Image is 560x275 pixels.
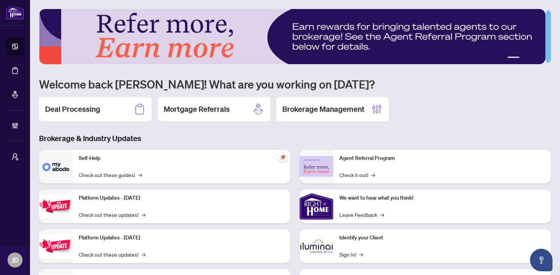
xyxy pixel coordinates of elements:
[534,57,537,60] button: 5
[39,77,551,91] h1: Welcome back [PERSON_NAME]! What are you working on [DATE]?
[300,156,333,177] img: Agent Referral Program
[39,150,73,183] img: Self-Help
[39,194,73,218] img: Platform Updates - July 21, 2025
[79,210,145,219] a: Check out these updates!→
[339,194,545,202] p: We want to hear what you think!
[501,57,504,60] button: 1
[79,194,285,202] p: Platform Updates - [DATE]
[540,57,543,60] button: 6
[282,104,364,114] h2: Brokerage Management
[39,234,73,258] img: Platform Updates - July 8, 2025
[278,153,288,162] span: pushpin
[339,250,363,258] a: Sign In!→
[79,171,142,179] a: Check out these guides!→
[142,210,145,219] span: →
[507,57,519,60] button: 2
[39,9,545,64] img: Slide 1
[339,234,545,242] p: Identify your Client
[380,210,384,219] span: →
[300,189,333,223] img: We want to hear what you think!
[528,57,531,60] button: 4
[339,154,545,162] p: Agent Referral Program
[371,171,375,179] span: →
[6,6,24,20] img: logo
[522,57,525,60] button: 3
[359,250,363,258] span: →
[79,250,145,258] a: Check out these updates!→
[138,171,142,179] span: →
[79,154,285,162] p: Self-Help
[11,153,19,161] span: user-switch
[11,255,19,265] span: JD
[45,104,100,114] h2: Deal Processing
[142,250,145,258] span: →
[530,249,552,271] button: Open asap
[339,210,384,219] a: Leave Feedback→
[300,229,333,263] img: Identify your Client
[339,171,375,179] a: Check it out!→
[164,104,230,114] h2: Mortgage Referrals
[79,234,285,242] p: Platform Updates - [DATE]
[39,133,551,144] h3: Brokerage & Industry Updates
